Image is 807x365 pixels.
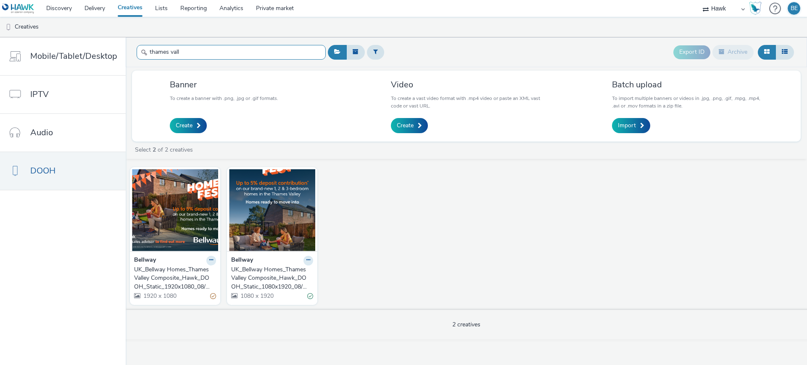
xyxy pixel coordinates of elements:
strong: Bellway [231,256,253,265]
h3: Video [391,79,542,90]
img: Hawk Academy [749,2,762,15]
a: Select of 2 creatives [134,146,196,154]
div: Valid [307,292,313,301]
img: UK_Bellway Homes_Thames Valley Composite_Hawk_DOOH_Static_1920x1080_08/10/2025 visual [132,169,218,251]
h3: Banner [170,79,278,90]
div: BE [791,2,798,15]
h3: Batch upload [612,79,763,90]
strong: 2 [153,146,156,154]
a: Import [612,118,650,133]
input: Search... [137,45,326,60]
p: To create a banner with .png, .jpg or .gif formats. [170,95,278,102]
span: Mobile/Tablet/Desktop [30,50,117,62]
p: To import multiple banners or videos in .jpg, .png, .gif, .mpg, .mp4, .avi or .mov formats in a z... [612,95,763,110]
a: Create [170,118,207,133]
button: Table [775,45,794,59]
span: Audio [30,126,53,139]
span: DOOH [30,165,55,177]
strong: Bellway [134,256,156,265]
button: Archive [712,45,754,59]
span: 1920 x 1080 [142,292,177,300]
button: Grid [758,45,776,59]
div: UK_Bellway Homes_Thames Valley Composite_Hawk_DOOH_Static_1080x1920_08/10/2025 [231,265,310,291]
span: Create [397,121,414,130]
img: UK_Bellway Homes_Thames Valley Composite_Hawk_DOOH_Static_1080x1920_08/10/2025 visual [229,169,315,251]
p: To create a vast video format with .mp4 video or paste an XML vast code or vast URL. [391,95,542,110]
span: 1080 x 1920 [240,292,274,300]
div: UK_Bellway Homes_Thames Valley Composite_Hawk_DOOH_Static_1920x1080_08/10/2025 [134,265,213,291]
span: IPTV [30,88,49,100]
a: Create [391,118,428,133]
a: Hawk Academy [749,2,765,15]
a: UK_Bellway Homes_Thames Valley Composite_Hawk_DOOH_Static_1920x1080_08/10/2025 [134,265,216,291]
a: UK_Bellway Homes_Thames Valley Composite_Hawk_DOOH_Static_1080x1920_08/10/2025 [231,265,313,291]
button: Export ID [673,45,710,59]
img: dooh [4,23,13,32]
span: Create [176,121,193,130]
div: Partially valid [210,292,216,301]
img: undefined Logo [2,3,34,14]
span: Import [618,121,636,130]
span: 2 creatives [452,320,480,328]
